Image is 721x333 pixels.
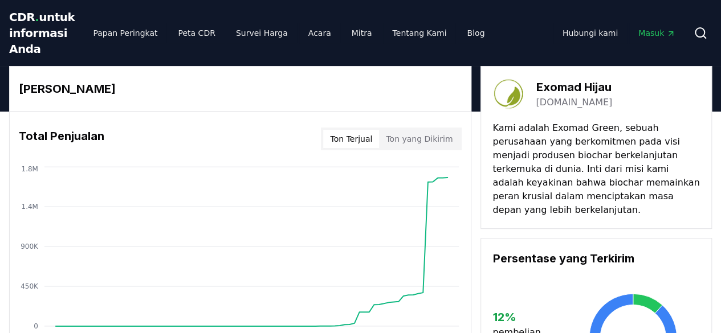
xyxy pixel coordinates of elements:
font: Persentase yang Terkirim [492,252,634,265]
font: Blog [467,28,484,38]
font: [PERSON_NAME] [19,82,116,96]
tspan: 900K [21,242,39,250]
a: Papan Peringkat [84,23,166,43]
img: Logo Exomad Hijau [492,78,524,110]
a: [DOMAIN_NAME] [536,96,612,109]
font: Survei Harga [236,28,288,38]
a: CDR.untuk informasi Anda [9,9,75,57]
font: Hubungi kami [563,28,618,38]
a: Hubungi kami [553,23,627,43]
a: Masuk [629,23,685,43]
a: Blog [458,23,494,43]
font: Masuk [638,28,664,38]
font: Peta CDR [178,28,215,38]
font: [DOMAIN_NAME] [536,97,612,108]
font: . [35,10,39,24]
font: % [504,310,516,324]
tspan: 1.8M [22,165,38,173]
font: untuk informasi Anda [9,10,75,56]
font: Ton Terjual [330,134,372,143]
a: Peta CDR [169,23,224,43]
font: Mitra [352,28,372,38]
font: 12 [492,310,504,324]
font: Papan Peringkat [93,28,157,38]
nav: Utama [553,23,685,43]
font: Acara [308,28,331,38]
font: CDR [9,10,35,24]
a: Mitra [343,23,381,43]
nav: Utama [84,23,494,43]
font: Tentang Kami [392,28,446,38]
tspan: 0 [34,322,38,330]
font: Exomad Hijau [536,80,611,94]
a: Survei Harga [227,23,297,43]
font: Total Penjualan [19,129,104,143]
tspan: 450K [21,282,39,290]
tspan: 1.4M [22,203,38,211]
a: Tentang Kami [383,23,455,43]
font: Ton yang Dikirim [386,134,453,143]
font: Kami adalah Exomad Green, sebuah perusahaan yang berkomitmen pada visi menjadi produsen biochar b... [492,122,699,215]
a: Acara [299,23,340,43]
